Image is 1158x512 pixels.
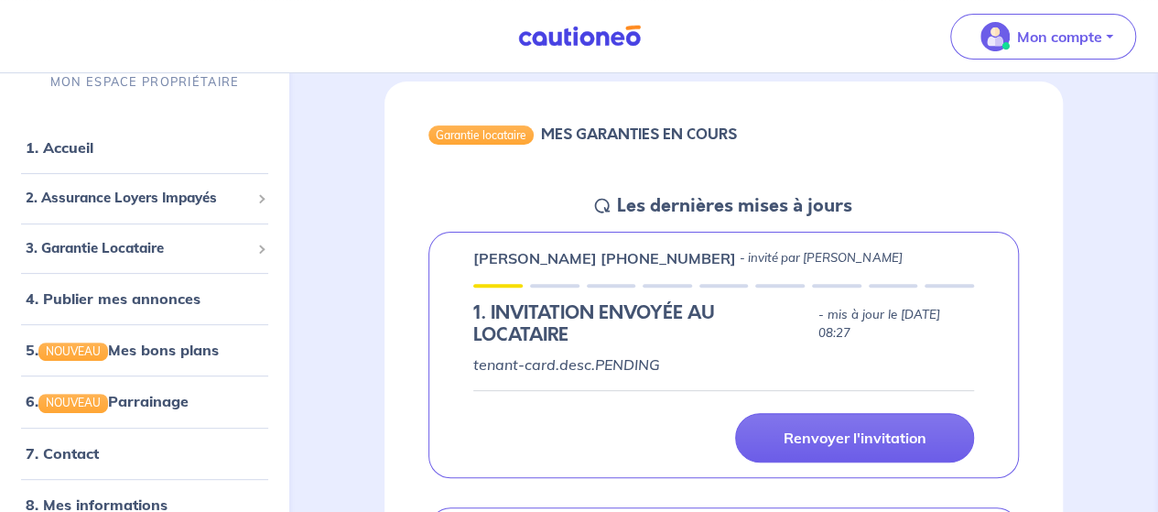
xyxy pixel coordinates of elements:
[26,392,189,410] a: 6.NOUVEAUParrainage
[950,14,1136,60] button: illu_account_valid_menu.svgMon compte
[617,195,852,217] h5: Les dernières mises à jours
[735,413,974,463] a: Renvoyer l'invitation
[7,434,282,471] div: 7. Contact
[50,73,239,91] p: MON ESPACE PROPRIÉTAIRE
[26,238,250,259] span: 3. Garantie Locataire
[7,332,282,368] div: 5.NOUVEAUMes bons plans
[541,125,737,143] h6: MES GARANTIES EN COURS
[473,247,736,269] p: [PERSON_NAME] [PHONE_NUMBER]
[7,231,282,267] div: 3. Garantie Locataire
[473,302,811,346] h5: 1.︎ INVITATION ENVOYÉE AU LOCATAIRE
[7,180,282,216] div: 2. Assurance Loyers Impayés
[26,289,200,308] a: 4. Publier mes annonces
[473,354,974,376] p: tenant-card.desc.PENDING
[7,383,282,419] div: 6.NOUVEAUParrainage
[980,22,1010,51] img: illu_account_valid_menu.svg
[818,306,974,343] p: - mis à jour le [DATE] 08:27
[26,138,93,157] a: 1. Accueil
[783,429,925,447] p: Renvoyer l'invitation
[26,188,250,209] span: 2. Assurance Loyers Impayés
[26,443,99,462] a: 7. Contact
[1017,26,1102,48] p: Mon compte
[428,125,534,144] div: Garantie locataire
[473,302,974,346] div: state: PENDING, Context: IN-LANDLORD
[740,249,902,267] p: - invité par [PERSON_NAME]
[7,280,282,317] div: 4. Publier mes annonces
[7,129,282,166] div: 1. Accueil
[26,341,219,359] a: 5.NOUVEAUMes bons plans
[511,25,648,48] img: Cautioneo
